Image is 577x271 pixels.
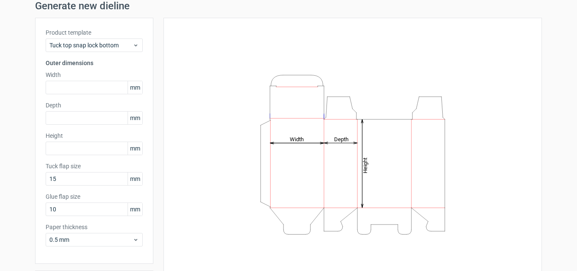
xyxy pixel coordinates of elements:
span: mm [128,172,142,185]
span: mm [128,81,142,94]
label: Width [46,71,143,79]
span: mm [128,142,142,155]
label: Height [46,131,143,140]
label: Depth [46,101,143,109]
tspan: Width [290,136,304,142]
tspan: Height [362,157,368,173]
h1: Generate new dieline [35,1,542,11]
label: Tuck flap size [46,162,143,170]
label: Product template [46,28,143,37]
label: Glue flap size [46,192,143,201]
tspan: Depth [334,136,348,142]
span: 0.5 mm [49,235,133,244]
h3: Outer dimensions [46,59,143,67]
span: mm [128,112,142,124]
span: mm [128,203,142,216]
span: Tuck top snap lock bottom [49,41,133,49]
label: Paper thickness [46,223,143,231]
